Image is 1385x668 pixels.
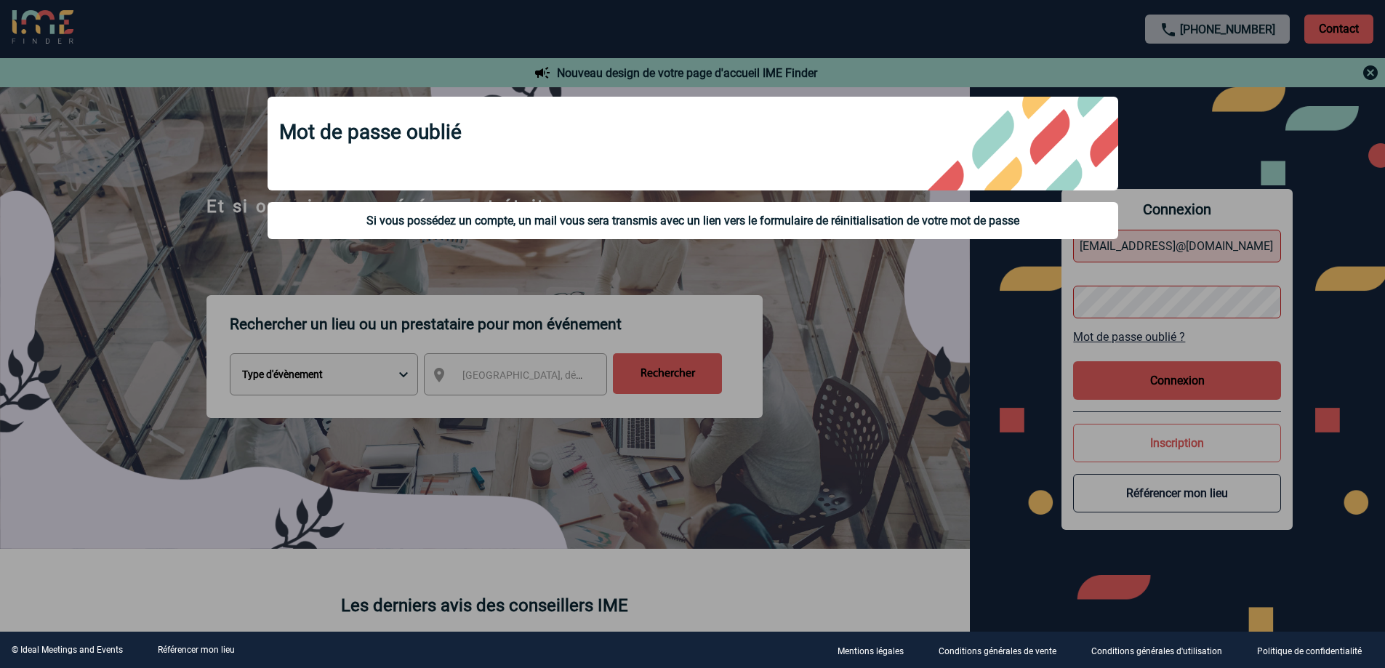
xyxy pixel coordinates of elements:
p: Conditions générales d'utilisation [1091,646,1222,656]
p: Mentions légales [838,646,904,656]
p: Politique de confidentialité [1257,646,1362,656]
a: Mentions légales [826,643,927,657]
a: Référencer mon lieu [158,645,235,655]
div: Si vous possédez un compte, un mail vous sera transmis avec un lien vers le formulaire de réiniti... [279,214,1107,228]
a: Conditions générales d'utilisation [1080,643,1245,657]
div: Mot de passe oublié [268,97,1118,190]
a: Conditions générales de vente [927,643,1080,657]
a: Politique de confidentialité [1245,643,1385,657]
p: Conditions générales de vente [939,646,1056,656]
div: © Ideal Meetings and Events [12,645,123,655]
